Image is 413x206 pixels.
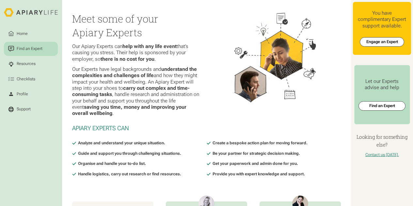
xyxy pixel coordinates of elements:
strong: understand the complexities and challenges of life [72,66,197,78]
div: Handle logistics, carry out research or find resources. [78,171,181,177]
a: Find an Expert [358,101,406,111]
h2: Apiary Experts Can [72,125,341,132]
div: Get your paperwork and admin done for you. [213,161,298,167]
div: Be your partner for strategic decision making. [213,151,300,157]
h4: Looking for something else? [353,133,411,148]
div: You have complimentary Expert support available. [357,10,407,29]
strong: there is no cost for you [101,56,154,62]
a: Contact us [DATE]. [365,152,399,157]
a: Checklists [4,72,58,86]
strong: help with any life event [122,43,177,49]
div: Let our Experts advise and help [358,78,406,91]
div: Provide you with expert knowledge and support. [213,171,305,177]
div: Guide and support you through challenging situations. [78,151,181,157]
div: Checklists [16,76,36,82]
p: Our Experts have legal backgrounds and and how they might impact your health and wellbeing. An Ap... [72,66,203,117]
a: Find an Expert [4,42,58,56]
div: Support [16,106,32,113]
a: Engage an Expert [360,37,404,47]
div: Profile [16,91,29,97]
strong: carry out complex and time-consuming tasks [72,85,189,97]
p: Our Apiary Experts can that’s causing you stress. Their help is sponsored by your employer, so . [72,43,203,62]
div: Organise and handle your to-do list. [78,161,146,167]
a: Home [4,27,58,41]
strong: saving you time, money and improving your overall wellbeing [72,104,186,116]
div: Home [16,31,29,37]
a: Resources [4,57,58,71]
a: Profile [4,87,58,101]
h2: Meet some of your Apiary Experts [72,12,203,39]
div: Analyze and understand your unique situation. [78,140,165,146]
div: Create a bespoke action plan for moving forward. [213,140,308,146]
div: Find an Expert [16,46,43,52]
div: Resources [16,61,37,67]
a: Support [4,102,58,116]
